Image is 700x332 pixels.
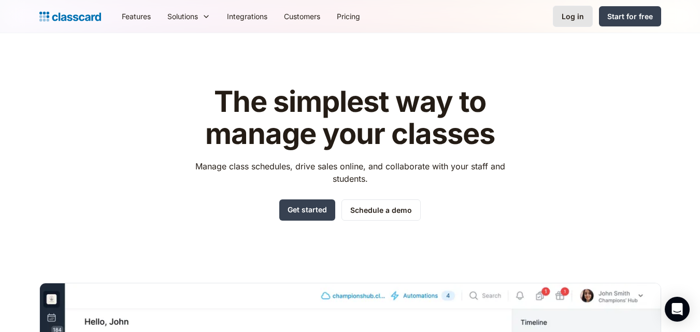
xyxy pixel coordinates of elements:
[276,5,328,28] a: Customers
[562,11,584,22] div: Log in
[599,6,661,26] a: Start for free
[39,9,101,24] a: home
[328,5,368,28] a: Pricing
[665,297,690,322] div: Open Intercom Messenger
[219,5,276,28] a: Integrations
[167,11,198,22] div: Solutions
[553,6,593,27] a: Log in
[341,199,421,221] a: Schedule a demo
[279,199,335,221] a: Get started
[607,11,653,22] div: Start for free
[185,160,515,185] p: Manage class schedules, drive sales online, and collaborate with your staff and students.
[159,5,219,28] div: Solutions
[113,5,159,28] a: Features
[185,86,515,150] h1: The simplest way to manage your classes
